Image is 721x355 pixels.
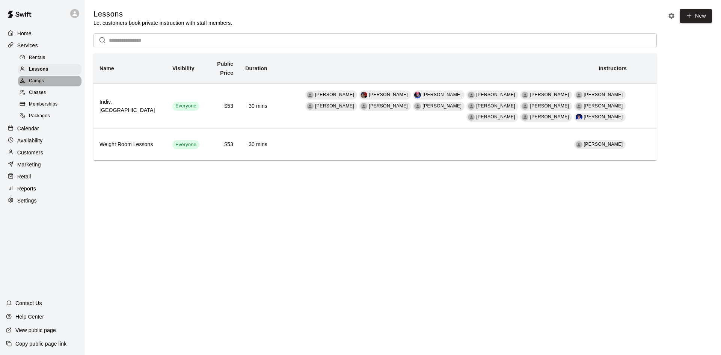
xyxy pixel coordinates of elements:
a: Retail [6,171,78,182]
span: Lessons [29,66,48,73]
span: [PERSON_NAME] [369,92,408,97]
div: Hunter Seaton [468,103,475,110]
p: Services [17,42,38,49]
p: Contact Us [15,299,42,307]
a: Lessons [18,63,84,75]
p: Help Center [15,313,44,320]
img: Colin Millar [576,114,582,121]
b: Instructors [599,65,627,71]
h6: $53 [211,102,233,110]
p: Customers [17,149,43,156]
div: Camps [18,76,81,86]
p: Let customers book private instruction with staff members. [94,19,232,27]
span: Memberships [29,101,57,108]
p: Availability [17,137,43,144]
p: Copy public page link [15,340,66,347]
div: Packages [18,111,81,121]
button: Lesson settings [666,10,677,21]
div: Classes [18,88,81,98]
span: [PERSON_NAME] [530,92,569,97]
a: Reports [6,183,78,194]
div: Josh Flota [576,92,582,98]
p: Retail [17,173,31,180]
span: [PERSON_NAME] [476,114,515,119]
p: View public page [15,326,56,334]
div: Cameron Duke [307,92,314,98]
div: Rentals [18,53,81,63]
div: Clay Voss [360,103,367,110]
p: Marketing [17,161,41,168]
span: [PERSON_NAME] [476,103,515,109]
b: Duration [245,65,267,71]
span: [PERSON_NAME] [530,103,569,109]
h6: Indiv. [GEOGRAPHIC_DATA] [100,98,160,115]
div: Austin Hartnett [576,103,582,110]
div: This service is visible to all of your customers [172,102,199,111]
span: [PERSON_NAME] [584,103,623,109]
div: Jeramy Allerdissen [360,92,367,98]
div: Lessons [18,64,81,75]
p: Reports [17,185,36,192]
a: Settings [6,195,78,206]
span: [PERSON_NAME] [315,92,354,97]
div: James Beirne [468,92,475,98]
h6: Weight Room Lessons [100,140,160,149]
span: [PERSON_NAME] [315,103,354,109]
span: Classes [29,89,46,97]
a: Rentals [18,52,84,63]
p: Settings [17,197,37,204]
span: Everyone [172,141,199,148]
div: Alex Kollack [522,92,528,98]
h5: Lessons [94,9,232,19]
span: [PERSON_NAME] [422,92,462,97]
b: Public Price [217,61,233,76]
p: Calendar [17,125,39,132]
span: Rentals [29,54,45,62]
table: simple table [94,53,657,161]
div: Austin Poppleton [522,114,528,121]
a: Customers [6,147,78,158]
div: This service is visible to all of your customers [172,140,199,149]
span: [PERSON_NAME] [584,114,623,119]
h6: 30 mins [245,140,267,149]
b: Name [100,65,114,71]
a: Memberships [18,99,84,110]
p: Home [17,30,32,37]
h6: 30 mins [245,102,267,110]
span: Packages [29,112,50,120]
div: Johnny Dozier [414,103,421,110]
b: Visibility [172,65,195,71]
a: Camps [18,76,84,87]
span: [PERSON_NAME] [369,103,408,109]
a: Classes [18,87,84,99]
a: Home [6,28,78,39]
a: Calendar [6,123,78,134]
span: [PERSON_NAME] [584,92,623,97]
div: Memberships [18,99,81,110]
span: Everyone [172,103,199,110]
div: Luke Sommerfeld [468,114,475,121]
a: Marketing [6,159,78,170]
span: Camps [29,77,44,85]
h6: $53 [211,140,233,149]
span: [PERSON_NAME] [584,142,623,147]
span: [PERSON_NAME] [530,114,569,119]
div: Services [6,40,78,51]
span: [PERSON_NAME] [422,103,462,109]
div: Ivan Nunez [522,103,528,110]
a: Availability [6,135,78,146]
a: Packages [18,110,84,122]
span: [PERSON_NAME] [476,92,515,97]
img: Jacob Abraham [414,92,421,98]
div: Steven Newton [576,141,582,148]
